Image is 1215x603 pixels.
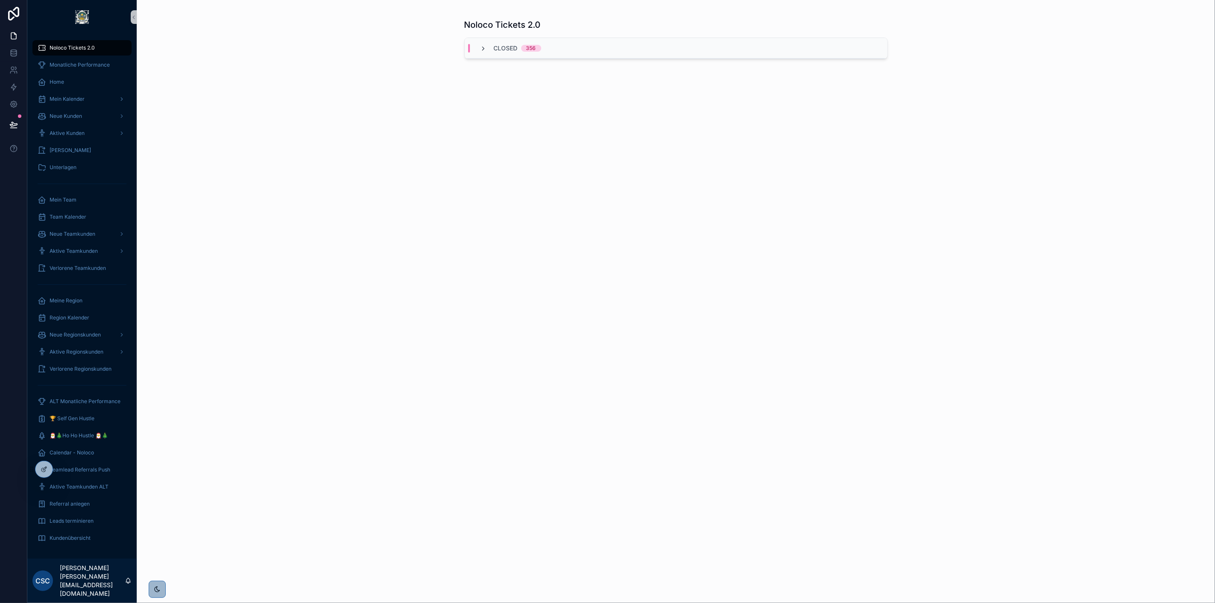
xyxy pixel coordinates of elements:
[50,265,106,272] span: Verlorene Teamkunden
[32,428,132,443] a: 🎅🎄Ho Ho Hustle 🎅🎄
[50,501,90,507] span: Referral anlegen
[35,576,50,586] span: CSc
[32,57,132,73] a: Monatliche Performance
[32,479,132,495] a: Aktive Teamkunden ALT
[464,19,541,31] h1: Noloco Tickets 2.0
[32,226,132,242] a: Neue Teamkunden
[32,243,132,259] a: Aktive Teamkunden
[32,40,132,56] a: Noloco Tickets 2.0
[50,483,109,490] span: Aktive Teamkunden ALT
[50,44,95,51] span: Noloco Tickets 2.0
[32,160,132,175] a: Unterlagen
[50,432,108,439] span: 🎅🎄Ho Ho Hustle 🎅🎄
[50,113,82,120] span: Neue Kunden
[32,445,132,460] a: Calendar - Noloco
[75,10,89,24] img: App logo
[32,209,132,225] a: Team Kalender
[32,126,132,141] a: Aktive Kunden
[50,196,76,203] span: Mein Team
[32,293,132,308] a: Meine Region
[526,45,536,52] div: 356
[32,344,132,360] a: Aktive Regionskunden
[32,143,132,158] a: [PERSON_NAME]
[50,415,94,422] span: 🏆 Self Gen Hustle
[27,34,137,557] div: scrollable content
[32,530,132,546] a: Kundenübersicht
[50,535,91,542] span: Kundenübersicht
[32,261,132,276] a: Verlorene Teamkunden
[50,231,95,237] span: Neue Teamkunden
[50,79,64,85] span: Home
[32,361,132,377] a: Verlorene Regionskunden
[50,248,98,255] span: Aktive Teamkunden
[50,164,76,171] span: Unterlagen
[32,513,132,529] a: Leads terminieren
[50,466,110,473] span: Teamlead Referrals Push
[32,310,132,325] a: Region Kalender
[50,297,82,304] span: Meine Region
[50,366,112,372] span: Verlorene Regionskunden
[50,147,91,154] span: [PERSON_NAME]
[50,96,85,102] span: Mein Kalender
[32,327,132,342] a: Neue Regionskunden
[60,564,125,598] p: [PERSON_NAME] [PERSON_NAME][EMAIL_ADDRESS][DOMAIN_NAME]
[494,44,518,53] span: Closed
[32,91,132,107] a: Mein Kalender
[50,398,120,405] span: ALT Monatliche Performance
[32,496,132,512] a: Referral anlegen
[50,61,110,68] span: Monatliche Performance
[32,74,132,90] a: Home
[32,411,132,426] a: 🏆 Self Gen Hustle
[50,449,94,456] span: Calendar - Noloco
[32,192,132,208] a: Mein Team
[50,331,101,338] span: Neue Regionskunden
[50,314,89,321] span: Region Kalender
[32,462,132,477] a: Teamlead Referrals Push
[50,130,85,137] span: Aktive Kunden
[32,108,132,124] a: Neue Kunden
[50,214,86,220] span: Team Kalender
[50,518,94,524] span: Leads terminieren
[32,394,132,409] a: ALT Monatliche Performance
[50,348,103,355] span: Aktive Regionskunden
